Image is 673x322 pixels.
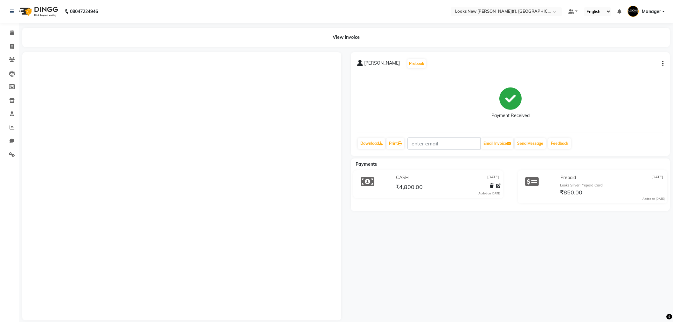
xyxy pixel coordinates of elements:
img: logo [16,3,60,20]
input: enter email [407,137,481,150]
div: Added on [DATE] [478,191,501,196]
span: Prepaid [560,174,576,181]
div: Payment Received [491,112,530,119]
div: Added on [DATE] [642,197,665,201]
span: [DATE] [487,174,499,181]
div: View Invoice [22,28,670,47]
a: Print [386,138,404,149]
span: ₹850.00 [560,189,582,198]
span: [DATE] [651,174,663,181]
span: Payments [356,161,377,167]
button: Email Invoice [481,138,513,149]
button: Prebook [407,59,426,68]
b: 08047224946 [70,3,98,20]
div: Looks Silver Prepaid Card [560,183,665,188]
span: [PERSON_NAME] [364,60,400,69]
img: Manager [628,6,639,17]
a: Download [358,138,385,149]
button: Send Message [515,138,546,149]
a: Feedback [548,138,571,149]
span: ₹4,800.00 [396,183,423,192]
span: CASH [396,174,409,181]
span: Manager [642,8,661,15]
